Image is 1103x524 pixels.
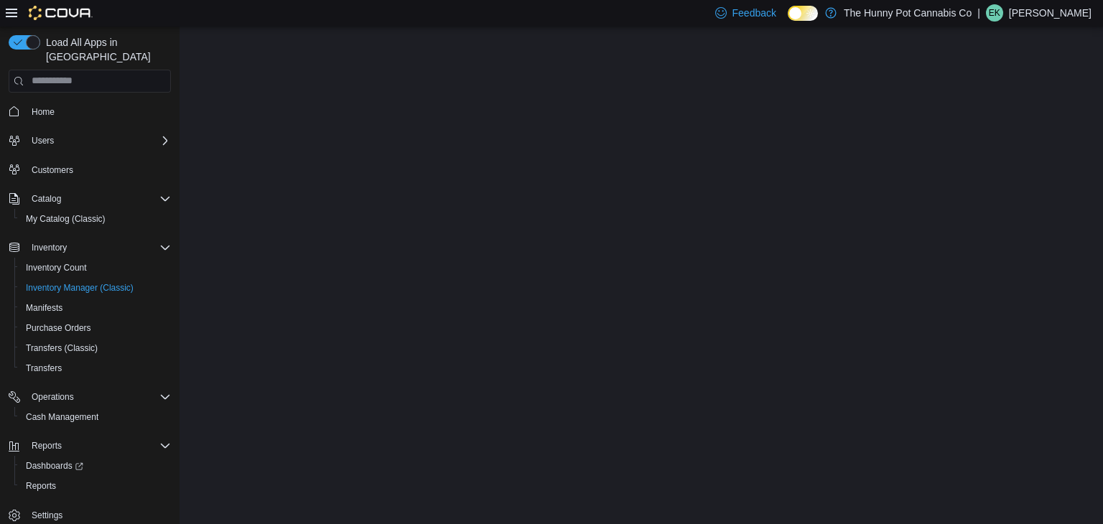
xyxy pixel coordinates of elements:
button: Users [26,132,60,149]
a: Dashboards [14,456,177,476]
span: Cash Management [26,411,98,423]
span: My Catalog (Classic) [26,213,106,225]
span: Home [32,106,55,118]
span: Transfers [20,360,171,377]
button: Reports [14,476,177,496]
span: Transfers (Classic) [26,342,98,354]
p: | [977,4,980,22]
span: Purchase Orders [26,322,91,334]
button: Reports [26,437,68,454]
button: Cash Management [14,407,177,427]
span: My Catalog (Classic) [20,210,171,228]
p: [PERSON_NAME] [1009,4,1092,22]
button: Catalog [3,189,177,209]
span: Catalog [32,193,61,205]
p: The Hunny Pot Cannabis Co [844,4,972,22]
button: Users [3,131,177,151]
a: My Catalog (Classic) [20,210,111,228]
a: Customers [26,162,79,179]
a: Dashboards [20,457,89,474]
span: Dashboards [26,460,83,472]
span: Catalog [26,190,171,207]
span: Feedback [732,6,776,20]
a: Reports [20,477,62,495]
button: Purchase Orders [14,318,177,338]
span: Users [32,135,54,146]
div: Elizabeth Kettlehut [986,4,1003,22]
span: Inventory Manager (Classic) [26,282,134,294]
span: Inventory Count [20,259,171,276]
span: Home [26,103,171,121]
button: My Catalog (Classic) [14,209,177,229]
span: Operations [26,388,171,406]
button: Reports [3,436,177,456]
span: Transfers (Classic) [20,340,171,357]
span: Reports [26,480,56,492]
a: Inventory Manager (Classic) [20,279,139,296]
button: Customers [3,159,177,180]
button: Inventory Manager (Classic) [14,278,177,298]
button: Inventory [3,238,177,258]
span: Operations [32,391,74,403]
span: Inventory Count [26,262,87,273]
span: Cash Management [20,408,171,426]
span: Settings [26,506,171,524]
a: Transfers [20,360,68,377]
span: Load All Apps in [GEOGRAPHIC_DATA] [40,35,171,64]
img: Cova [29,6,93,20]
span: Inventory Manager (Classic) [20,279,171,296]
a: Manifests [20,299,68,317]
span: Reports [20,477,171,495]
span: Manifests [20,299,171,317]
span: Inventory [32,242,67,253]
button: Operations [3,387,177,407]
span: Reports [26,437,171,454]
a: Cash Management [20,408,104,426]
button: Home [3,101,177,122]
span: Dashboards [20,457,171,474]
a: Transfers (Classic) [20,340,103,357]
a: Purchase Orders [20,319,97,337]
span: Customers [26,161,171,179]
span: Customers [32,164,73,176]
button: Inventory [26,239,73,256]
button: Transfers (Classic) [14,338,177,358]
span: Purchase Orders [20,319,171,337]
a: Home [26,103,60,121]
span: Settings [32,510,62,521]
button: Transfers [14,358,177,378]
span: Users [26,132,171,149]
button: Manifests [14,298,177,318]
button: Inventory Count [14,258,177,278]
button: Catalog [26,190,67,207]
a: Settings [26,507,68,524]
input: Dark Mode [788,6,818,21]
span: Inventory [26,239,171,256]
span: EK [989,4,1000,22]
button: Operations [26,388,80,406]
a: Inventory Count [20,259,93,276]
span: Manifests [26,302,62,314]
span: Reports [32,440,62,452]
span: Transfers [26,362,62,374]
